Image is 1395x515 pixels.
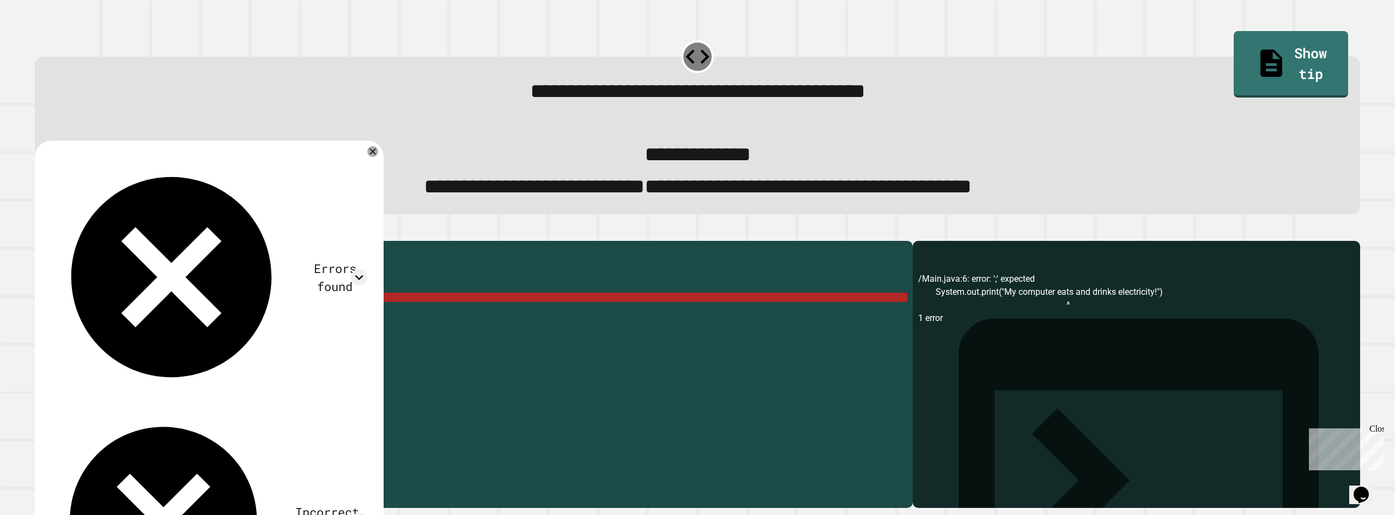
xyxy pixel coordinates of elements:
[4,4,75,69] div: Chat with us now!Close
[1305,424,1384,470] iframe: chat widget
[918,272,1355,508] div: /Main.java:6: error: ';' expected System.out.print("My computer eats and drinks electricity!") ^ ...
[302,259,367,295] div: Errors found
[1234,31,1348,98] a: Show tip
[1349,471,1384,504] iframe: chat widget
